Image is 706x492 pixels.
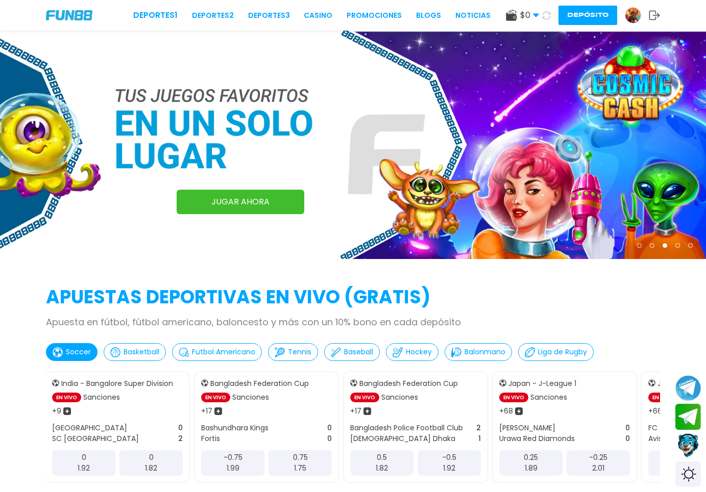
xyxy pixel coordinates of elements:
[78,463,90,474] p: 1.92
[304,10,332,21] a: CASINO
[293,452,308,463] p: 0.75
[478,433,481,444] p: 1
[347,10,402,21] a: Promociones
[177,190,304,214] a: JUGAR AHORA
[350,433,455,444] p: [DEMOGRAPHIC_DATA] Dhaka
[625,423,630,433] p: 0
[538,347,587,357] p: Liga de Rugby
[381,392,418,403] p: Sanciones
[558,6,617,25] button: Depósito
[145,463,157,474] p: 1.82
[133,9,178,21] a: Deportes1
[675,432,701,459] button: Contact customer service
[455,10,491,21] a: NOTICIAS
[294,463,306,474] p: 1.75
[201,433,220,444] p: Fortis
[288,347,311,357] p: Tennis
[66,347,91,357] p: Soccer
[232,392,269,403] p: Sanciones
[675,461,701,487] div: Switch theme
[499,406,513,417] p: + 68
[406,347,432,357] p: Hockey
[46,10,92,20] img: Company Logo
[248,10,290,21] a: Deportes3
[416,10,441,21] a: BLOGS
[675,404,701,430] button: Join telegram
[530,392,567,403] p: Sanciones
[178,433,183,444] p: 2
[52,423,127,433] p: [GEOGRAPHIC_DATA]
[52,433,139,444] p: SC [GEOGRAPHIC_DATA]
[442,452,456,463] p: -0.5
[377,452,387,463] p: 0.5
[201,393,230,402] p: EN VIVO
[124,347,159,357] p: Basketball
[592,463,604,474] p: 2.01
[376,463,388,474] p: 1.82
[201,406,212,417] p: + 17
[518,343,594,361] button: Liga de Rugby
[104,343,166,361] button: Basketball
[675,375,701,401] button: Join telegram channel
[625,8,641,23] img: Avatar
[359,378,458,389] p: Bangladesh Federation Cup
[386,343,439,361] button: Hockey
[524,452,538,463] p: 0.25
[324,343,380,361] button: Baseball
[625,7,649,23] a: Avatar
[227,463,239,474] p: 1.99
[525,463,538,474] p: 1.89
[499,433,575,444] p: Urawa Red Diamonds
[178,423,183,433] p: 0
[327,433,332,444] p: 0
[648,423,681,433] p: FC Tokyo
[83,392,120,403] p: Sanciones
[149,452,154,463] p: 0
[520,9,539,21] span: $ 0
[46,283,660,311] h2: APUESTAS DEPORTIVAS EN VIVO (gratis)
[445,343,512,361] button: Balonmano
[625,433,630,444] p: 0
[589,452,607,463] p: -0.25
[224,452,242,463] p: -0.75
[192,10,234,21] a: Deportes2
[508,378,576,389] p: Japan - J-League 1
[350,393,379,402] p: EN VIVO
[499,423,555,433] p: [PERSON_NAME]
[350,423,463,433] p: Bangladesh Police Football Club
[201,423,269,433] p: Bashundhara Kings
[46,315,660,329] p: Apuesta en fútbol, fútbol americano, baloncesto y más con un 10% bono en cada depósito
[350,406,361,417] p: + 17
[46,343,98,361] button: Soccer
[52,406,61,417] p: + 9
[344,347,373,357] p: Baseball
[648,406,662,417] p: + 66
[82,452,86,463] p: 0
[192,347,255,357] p: Futbol Americano
[61,378,173,389] p: India - Bangalore Super Division
[443,463,455,474] p: 1.92
[52,393,81,402] p: EN VIVO
[327,423,332,433] p: 0
[172,343,262,361] button: Futbol Americano
[210,378,309,389] p: Bangladesh Federation Cup
[476,423,481,433] p: 2
[499,393,528,402] p: EN VIVO
[648,393,677,402] p: EN VIVO
[465,347,505,357] p: Balonmano
[268,343,318,361] button: Tennis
